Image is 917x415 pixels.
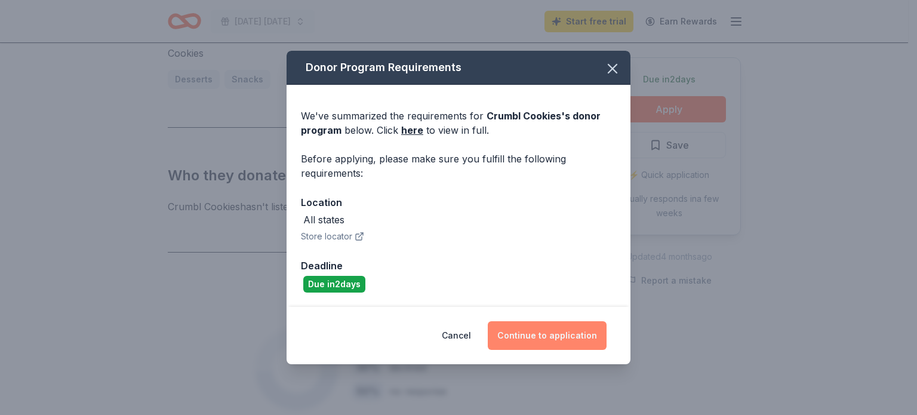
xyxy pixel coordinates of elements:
button: Continue to application [488,321,607,350]
div: Before applying, please make sure you fulfill the following requirements: [301,152,616,180]
button: Store locator [301,229,364,244]
div: Deadline [301,258,616,273]
div: All states [303,213,344,227]
div: Donor Program Requirements [287,51,630,85]
a: here [401,123,423,137]
div: Location [301,195,616,210]
div: We've summarized the requirements for below. Click to view in full. [301,109,616,137]
button: Cancel [442,321,471,350]
div: Due in 2 days [303,276,365,293]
